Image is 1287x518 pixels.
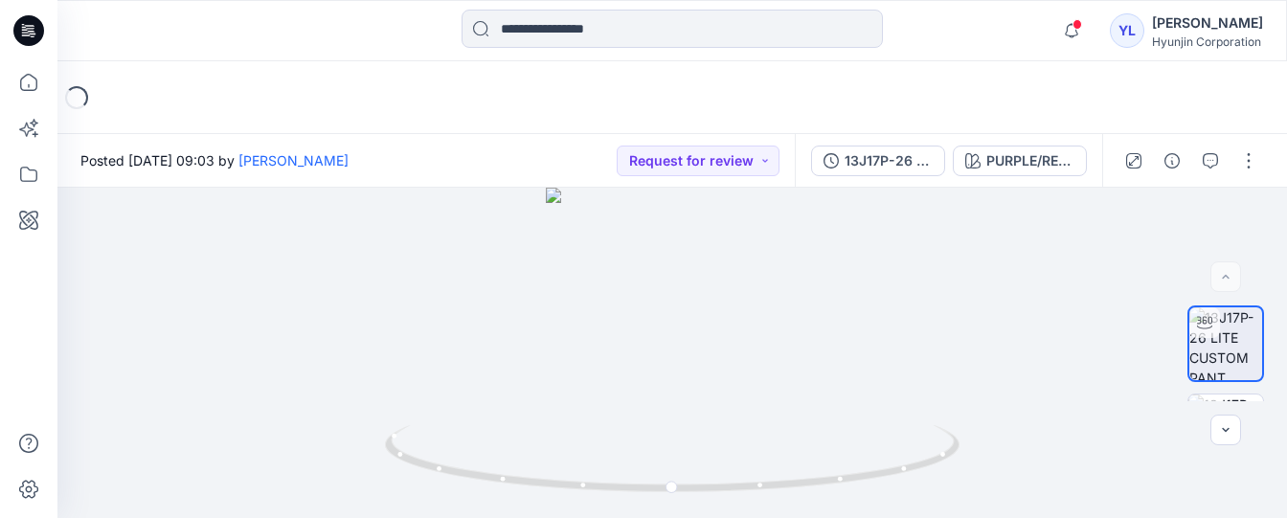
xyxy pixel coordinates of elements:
[1188,394,1263,469] img: 13J17P-26 LITE CUSTOM SET (RIDER)
[986,150,1074,171] div: PURPLE/RED FADE ([PERSON_NAME])
[1157,146,1187,176] button: Details
[845,150,933,171] div: 13J17P-26 LITE CUSTOM JERSEY (RIDER) M+32size
[80,150,349,170] span: Posted [DATE] 09:03 by
[1152,34,1263,49] div: Hyunjin Corporation
[953,146,1087,176] button: PURPLE/RED FADE ([PERSON_NAME])
[238,152,349,169] a: [PERSON_NAME]
[1110,13,1144,48] div: YL
[1152,11,1263,34] div: [PERSON_NAME]
[811,146,945,176] button: 13J17P-26 LITE CUSTOM JERSEY (RIDER) M+32size
[1189,307,1262,380] img: 13J17P-26 LITE CUSTOM PANT (RIDER)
